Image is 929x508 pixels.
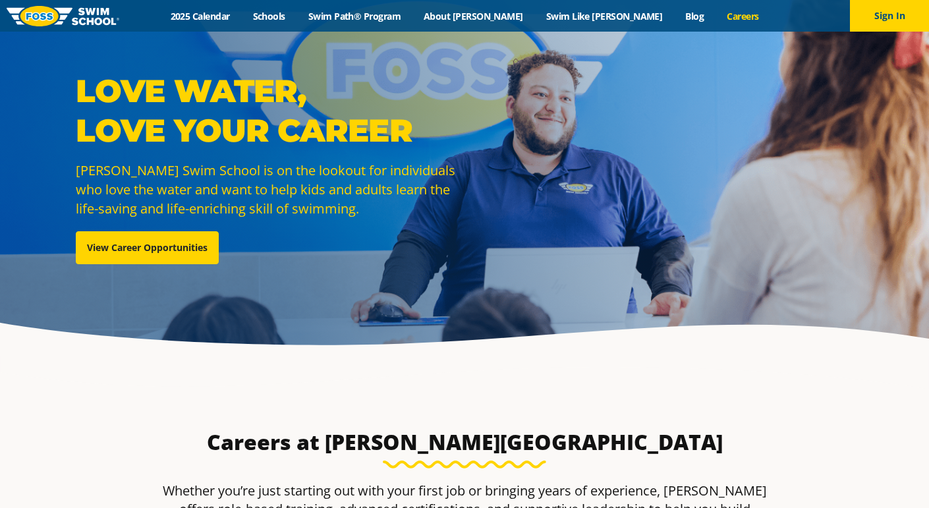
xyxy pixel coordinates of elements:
[76,231,219,264] a: View Career Opportunities
[674,10,716,22] a: Blog
[296,10,412,22] a: Swim Path® Program
[241,10,296,22] a: Schools
[76,71,458,150] p: Love Water, Love Your Career
[412,10,535,22] a: About [PERSON_NAME]
[159,10,241,22] a: 2025 Calendar
[7,6,119,26] img: FOSS Swim School Logo
[534,10,674,22] a: Swim Like [PERSON_NAME]
[154,429,775,455] h3: Careers at [PERSON_NAME][GEOGRAPHIC_DATA]
[716,10,770,22] a: Careers
[76,161,455,217] span: [PERSON_NAME] Swim School is on the lookout for individuals who love the water and want to help k...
